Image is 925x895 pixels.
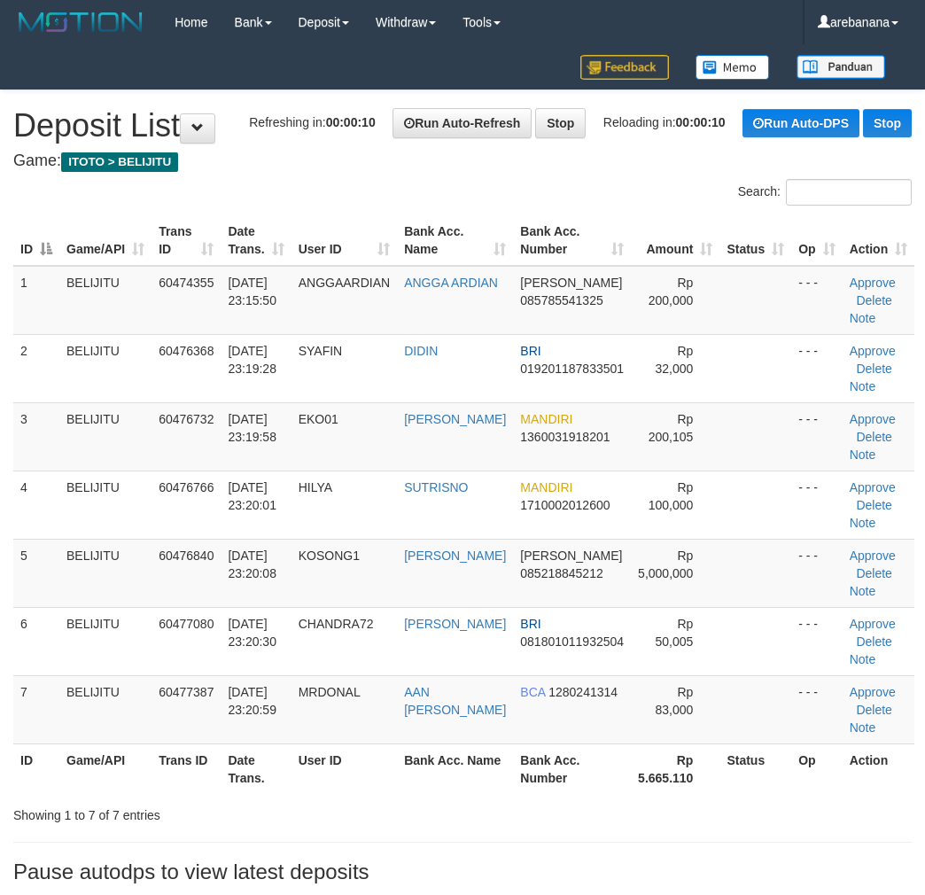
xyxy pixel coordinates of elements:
a: Stop [535,108,586,138]
a: Note [850,652,876,666]
th: Op: activate to sort column ascending [791,215,842,266]
span: 60476766 [159,480,214,494]
td: - - - [791,471,842,539]
td: BELIJITU [59,334,152,402]
a: Note [850,379,876,393]
a: SUTRISNO [404,480,468,494]
a: Delete [856,566,891,580]
label: Search: [738,179,912,206]
span: 60477080 [159,617,214,631]
a: Approve [850,617,896,631]
a: Approve [850,276,896,290]
td: BELIJITU [59,402,152,471]
h1: Deposit List [13,108,912,144]
span: Copy 019201187833501 to clipboard [520,362,624,376]
strong: 00:00:10 [326,115,376,129]
th: Bank Acc. Number [513,743,631,794]
span: [DATE] 23:19:28 [228,344,276,376]
div: Showing 1 to 7 of 7 entries [13,799,372,824]
a: Approve [850,549,896,563]
td: 4 [13,471,59,539]
th: Bank Acc. Name: activate to sort column ascending [397,215,513,266]
th: Date Trans.: activate to sort column ascending [221,215,291,266]
span: Reloading in: [603,115,726,129]
span: MANDIRI [520,480,572,494]
th: Amount: activate to sort column ascending [631,215,719,266]
span: EKO01 [299,412,338,426]
a: Note [850,720,876,735]
span: 60476732 [159,412,214,426]
a: [PERSON_NAME] [404,617,506,631]
span: BRI [520,617,540,631]
a: AAN [PERSON_NAME] [404,685,506,717]
img: panduan.png [797,55,885,79]
span: Copy 085785541325 to clipboard [520,293,602,307]
span: 60476368 [159,344,214,358]
span: [DATE] 23:15:50 [228,276,276,307]
a: [PERSON_NAME] [404,549,506,563]
span: [DATE] 23:20:01 [228,480,276,512]
td: 2 [13,334,59,402]
a: Approve [850,480,896,494]
th: Bank Acc. Number: activate to sort column ascending [513,215,631,266]
span: 60477387 [159,685,214,699]
span: Rp 100,000 [649,480,694,512]
a: ANGGA ARDIAN [404,276,498,290]
span: Refreshing in: [249,115,375,129]
th: Status: activate to sort column ascending [719,215,791,266]
a: Note [850,516,876,530]
span: Copy 1360031918201 to clipboard [520,430,610,444]
th: Trans ID [152,743,221,794]
span: [PERSON_NAME] [520,549,622,563]
a: Delete [856,634,891,649]
a: Delete [856,293,891,307]
td: - - - [791,402,842,471]
td: - - - [791,334,842,402]
span: [DATE] 23:20:59 [228,685,276,717]
td: - - - [791,266,842,335]
a: Note [850,584,876,598]
span: MANDIRI [520,412,572,426]
span: Copy 081801011932504 to clipboard [520,634,624,649]
a: Delete [856,498,891,512]
a: Approve [850,685,896,699]
h4: Game: [13,152,912,170]
span: [DATE] 23:20:30 [228,617,276,649]
span: [DATE] 23:20:08 [228,549,276,580]
a: Approve [850,344,896,358]
a: Run Auto-DPS [742,109,859,137]
td: 3 [13,402,59,471]
th: ID: activate to sort column descending [13,215,59,266]
th: Bank Acc. Name [397,743,513,794]
a: Run Auto-Refresh [393,108,532,138]
td: - - - [791,675,842,743]
span: BCA [520,685,545,699]
th: Action: activate to sort column ascending [843,215,915,266]
th: Status [719,743,791,794]
span: Copy 1710002012600 to clipboard [520,498,610,512]
span: CHANDRA72 [299,617,374,631]
td: - - - [791,607,842,675]
a: DIDIN [404,344,438,358]
th: User ID: activate to sort column ascending [291,215,397,266]
td: BELIJITU [59,471,152,539]
th: Game/API: activate to sort column ascending [59,215,152,266]
span: Rp 200,000 [649,276,694,307]
th: Action [843,743,915,794]
th: ID [13,743,59,794]
span: Copy 1280241314 to clipboard [548,685,618,699]
span: Rp 83,000 [656,685,694,717]
th: Trans ID: activate to sort column ascending [152,215,221,266]
th: Op [791,743,842,794]
input: Search: [786,179,912,206]
th: Date Trans. [221,743,291,794]
a: Delete [856,430,891,444]
span: [DATE] 23:19:58 [228,412,276,444]
span: 60476840 [159,549,214,563]
td: - - - [791,539,842,607]
a: Note [850,447,876,462]
a: Stop [863,109,912,137]
td: BELIJITU [59,266,152,335]
span: Rp 5,000,000 [638,549,693,580]
th: User ID [291,743,397,794]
